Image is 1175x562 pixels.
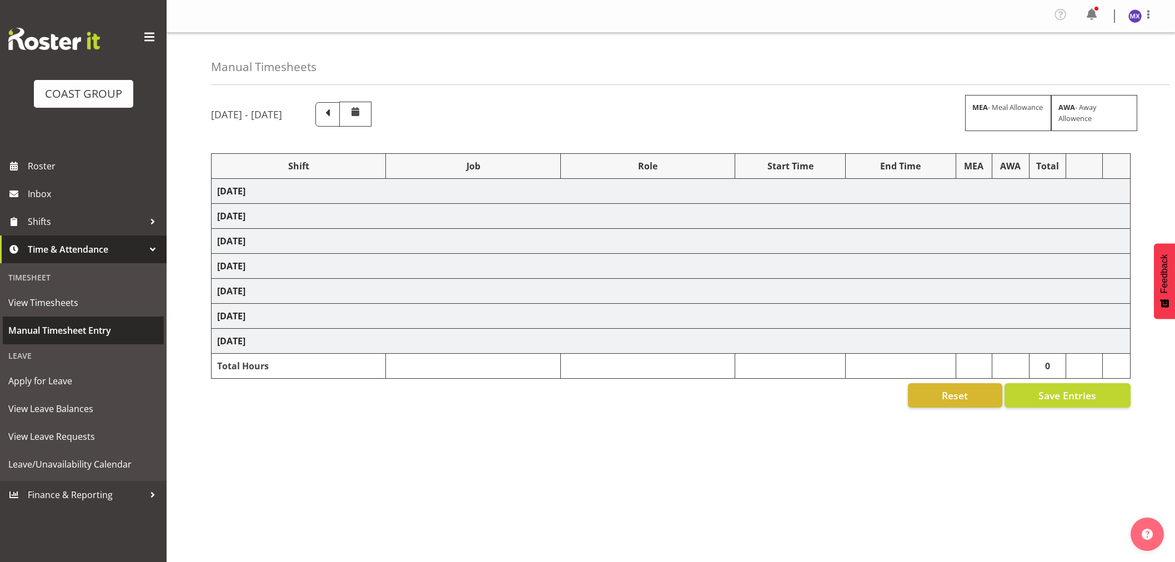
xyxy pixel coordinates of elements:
[3,367,164,395] a: Apply for Leave
[212,279,1131,304] td: [DATE]
[1051,95,1137,131] div: - Away Allowence
[1005,383,1131,408] button: Save Entries
[1038,388,1096,403] span: Save Entries
[1035,159,1060,173] div: Total
[28,185,161,202] span: Inbox
[211,61,317,73] h4: Manual Timesheets
[28,158,161,174] span: Roster
[8,428,158,445] span: View Leave Requests
[28,486,144,503] span: Finance & Reporting
[998,159,1023,173] div: AWA
[741,159,840,173] div: Start Time
[212,304,1131,329] td: [DATE]
[908,383,1002,408] button: Reset
[8,456,158,473] span: Leave/Unavailability Calendar
[3,344,164,367] div: Leave
[1142,529,1153,540] img: help-xxl-2.png
[566,159,729,173] div: Role
[391,159,554,173] div: Job
[3,317,164,344] a: Manual Timesheet Entry
[1154,243,1175,319] button: Feedback - Show survey
[217,159,380,173] div: Shift
[851,159,950,173] div: End Time
[3,266,164,289] div: Timesheet
[212,254,1131,279] td: [DATE]
[212,204,1131,229] td: [DATE]
[1128,9,1142,23] img: michelle-xiang8229.jpg
[8,322,158,339] span: Manual Timesheet Entry
[965,95,1051,131] div: - Meal Allowance
[45,86,122,102] div: COAST GROUP
[1029,354,1066,379] td: 0
[212,329,1131,354] td: [DATE]
[3,423,164,450] a: View Leave Requests
[972,102,988,112] strong: MEA
[3,395,164,423] a: View Leave Balances
[3,289,164,317] a: View Timesheets
[8,294,158,311] span: View Timesheets
[1058,102,1075,112] strong: AWA
[942,388,968,403] span: Reset
[212,229,1131,254] td: [DATE]
[212,354,386,379] td: Total Hours
[1159,254,1169,293] span: Feedback
[212,179,1131,204] td: [DATE]
[962,159,986,173] div: MEA
[211,108,282,121] h5: [DATE] - [DATE]
[3,450,164,478] a: Leave/Unavailability Calendar
[28,241,144,258] span: Time & Attendance
[8,400,158,417] span: View Leave Balances
[8,28,100,50] img: Rosterit website logo
[8,373,158,389] span: Apply for Leave
[28,213,144,230] span: Shifts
